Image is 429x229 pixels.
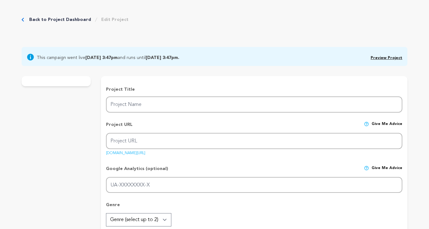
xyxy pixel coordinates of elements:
a: Back to Project Dashboard [29,16,91,23]
p: Project Title [106,86,402,93]
a: Preview Project [371,56,402,60]
input: Project URL [106,133,402,149]
div: Breadcrumb [22,16,129,23]
img: help-circle.svg [364,166,369,171]
b: [DATE] 3:47pm [85,56,118,60]
p: Project URL [106,121,133,133]
p: Google Analytics (optional) [106,166,168,177]
a: Edit Project [101,16,129,23]
input: UA-XXXXXXXX-X [106,177,402,193]
input: Project Name [106,96,402,113]
a: [DOMAIN_NAME][URL] [106,149,145,155]
span: Give me advice [372,166,402,177]
span: Give me advice [372,121,402,133]
span: This campaign went live and runs until [37,53,179,61]
b: [DATE] 3:47pm. [146,56,179,60]
img: help-circle.svg [364,121,369,127]
p: Genre [106,202,402,213]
